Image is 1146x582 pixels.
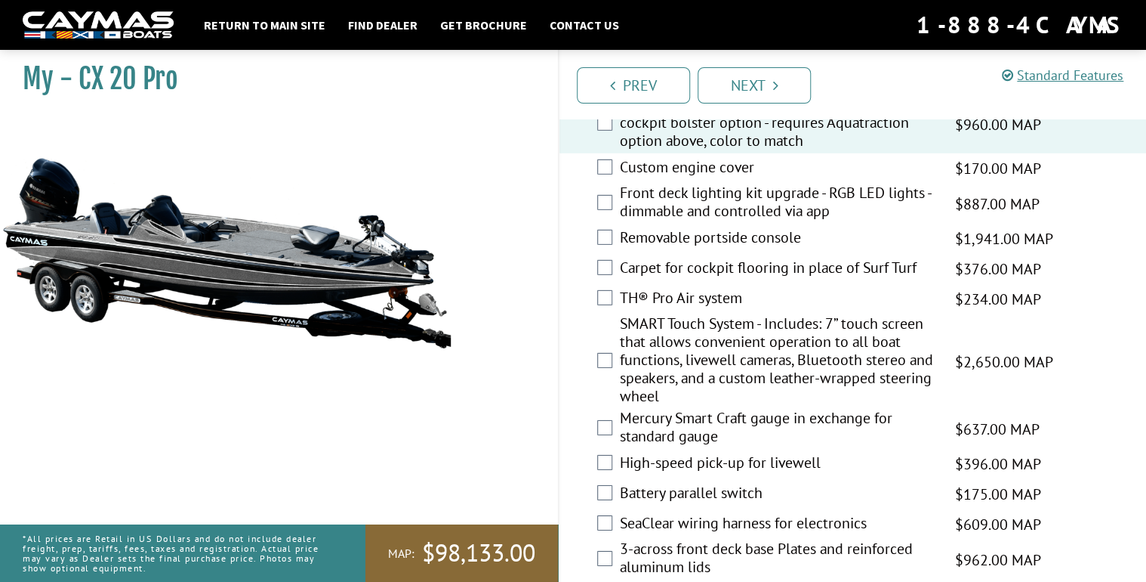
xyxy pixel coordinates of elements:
[620,184,935,224] label: Front deck lighting kit upgrade - RGB LED lights - dimmable and controlled via app
[620,258,935,280] label: Carpet for cockpit flooring in place of Surf Turf
[1002,67,1123,84] a: Standard Features
[542,15,627,35] a: Contact Us
[577,67,690,104] a: Prev
[196,15,333,35] a: Return to main site
[388,546,414,562] span: MAP:
[620,289,935,311] label: TH® Pro Air system
[954,453,1040,475] span: $396.00 MAP
[365,525,558,582] a: MAP:$98,133.00
[954,418,1039,441] span: $637.00 MAP
[620,409,935,449] label: Mercury Smart Craft gauge in exchange for standard gauge
[620,484,935,506] label: Battery parallel switch
[422,537,535,569] span: $98,133.00
[954,193,1039,215] span: $887.00 MAP
[954,351,1052,373] span: $2,650.00 MAP
[433,15,534,35] a: Get Brochure
[954,113,1040,136] span: $960.00 MAP
[620,314,935,409] label: SMART Touch System - Includes: 7” touch screen that allows convenient operation to all boat funct...
[340,15,425,35] a: Find Dealer
[954,157,1040,180] span: $170.00 MAP
[620,95,935,153] label: Aquatraction on cockpit vertical walls - replaces cockpit bolster option - requires Aquatraction ...
[954,228,1052,250] span: $1,941.00 MAP
[954,483,1040,506] span: $175.00 MAP
[954,288,1040,311] span: $234.00 MAP
[916,8,1123,42] div: 1-888-4CAYMAS
[698,67,811,104] a: Next
[954,549,1040,571] span: $962.00 MAP
[23,62,520,96] h1: My - CX 20 Pro
[573,65,1146,104] ul: Pagination
[620,540,935,580] label: 3-across front deck base Plates and reinforced aluminum lids
[620,228,935,250] label: Removable portside console
[620,454,935,475] label: High-speed pick-up for livewell
[620,158,935,180] label: Custom engine cover
[954,513,1040,536] span: $609.00 MAP
[23,526,331,581] p: *All prices are Retail in US Dollars and do not include dealer freight, prep, tariffs, fees, taxe...
[954,258,1040,280] span: $376.00 MAP
[23,11,174,39] img: white-logo-c9c8dbefe5ff5ceceb0f0178aa75bf4bb51f6bca0971e226c86eb53dfe498488.png
[620,514,935,536] label: SeaClear wiring harness for electronics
